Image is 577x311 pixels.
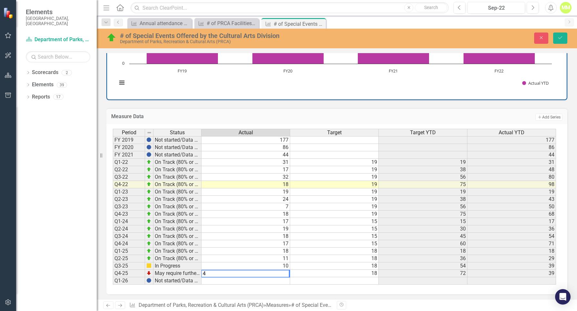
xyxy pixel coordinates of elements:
[522,80,549,86] button: Show Actual YTD
[146,182,152,187] img: zOikAAAAAElFTkSuQmCC
[201,144,290,151] td: 86
[113,277,145,285] td: Q1-26
[153,211,201,218] td: On Track (80% or higher)
[146,219,152,224] img: zOikAAAAAElFTkSuQmCC
[122,60,124,66] text: 0
[153,277,201,285] td: Not started/Data not yet available
[146,241,152,246] img: zOikAAAAAElFTkSuQmCC
[379,225,467,233] td: 30
[379,188,467,196] td: 19
[153,262,201,270] td: In Progress
[470,4,523,12] div: Sep-22
[467,248,556,255] td: 18
[467,159,556,166] td: 31
[32,93,50,101] a: Reports
[499,130,524,136] span: Actual YTD
[379,270,467,277] td: 72
[239,130,253,136] span: Actual
[379,203,467,211] td: 56
[146,174,152,179] img: zOikAAAAAElFTkSuQmCC
[201,174,290,181] td: 32
[290,159,379,166] td: 19
[467,174,556,181] td: 80
[106,33,117,43] img: On Track (80% or higher)
[560,2,572,14] button: MM
[170,130,185,136] span: Status
[290,255,379,262] td: 18
[26,16,90,26] small: [GEOGRAPHIC_DATA], [GEOGRAPHIC_DATA]
[153,255,201,262] td: On Track (80% or higher)
[57,82,67,88] div: 39
[146,167,152,172] img: zOikAAAAAElFTkSuQmCC
[146,233,152,239] img: zOikAAAAAElFTkSuQmCC
[113,159,145,166] td: Q1-22
[467,218,556,225] td: 17
[196,19,257,27] a: # of PRCA Facilities Inspections
[146,137,152,142] img: BgCOk07PiH71IgAAAABJRU5ErkJggg==
[290,196,379,203] td: 19
[358,50,429,64] path: FY21, 44. Actual YTD.
[201,166,290,174] td: 17
[153,159,201,166] td: On Track (80% or higher)
[140,19,190,27] div: Annual attendance of all PRCA programs & activities
[201,218,290,225] td: 17
[146,263,152,268] img: cBAA0RP0Y6D5n+AAAAAElFTkSuQmCC
[290,174,379,181] td: 19
[146,226,152,231] img: zOikAAAAAElFTkSuQmCC
[113,196,145,203] td: Q2-23
[535,114,562,121] button: Add Series
[26,36,90,43] a: Department of Parks, Recreation & Cultural Arts (PRCA)
[113,203,145,211] td: Q3-23
[139,302,264,308] a: Department of Parks, Recreation & Cultural Arts (PRCA)
[467,144,556,151] td: 86
[467,188,556,196] td: 19
[379,262,467,270] td: 54
[153,203,201,211] td: On Track (80% or higher)
[379,233,467,240] td: 45
[555,289,571,305] div: Open Intercom Messenger
[467,181,556,188] td: 98
[290,240,379,248] td: 15
[113,211,145,218] td: Q4-23
[290,218,379,225] td: 15
[146,196,152,202] img: zOikAAAAAElFTkSuQmCC
[3,7,15,19] img: ClearPoint Strategy
[153,233,201,240] td: On Track (80% or higher)
[153,270,201,277] td: May require further explanation
[26,8,90,16] span: Elements
[290,166,379,174] td: 19
[207,19,257,27] div: # of PRCA Facilities Inspections
[274,20,324,28] div: # of Special Events Offered by the Cultural Arts Division
[290,203,379,211] td: 19
[467,240,556,248] td: 71
[113,136,145,144] td: FY 2019
[146,159,152,165] img: zOikAAAAAElFTkSuQmCC
[120,39,364,44] div: Department of Parks, Recreation & Cultural Arts (PRCA)
[379,159,467,166] td: 19
[379,248,467,255] td: 18
[201,233,290,240] td: 18
[147,130,152,135] img: 8DAGhfEEPCf229AAAAAElFTkSuQmCC
[467,211,556,218] td: 68
[146,278,152,283] img: BgCOk07PiH71IgAAAABJRU5ErkJggg==
[113,218,145,225] td: Q1-24
[113,225,145,233] td: Q2-24
[122,130,136,136] span: Period
[32,69,58,76] a: Scorecards
[113,255,145,262] td: Q2-25
[467,270,556,277] td: 39
[290,225,379,233] td: 15
[290,181,379,188] td: 19
[283,68,292,74] text: FY20
[113,262,145,270] td: Q3-25
[113,151,145,159] td: FY 2021
[201,203,290,211] td: 7
[379,211,467,218] td: 75
[153,240,201,248] td: On Track (80% or higher)
[467,255,556,262] td: 29
[178,68,187,74] text: FY19
[129,19,190,27] a: Annual attendance of all PRCA programs & activities
[201,255,290,262] td: 11
[290,270,379,277] td: 18
[113,233,145,240] td: Q3-24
